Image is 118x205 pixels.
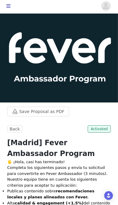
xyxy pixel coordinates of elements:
button: Back [7,125,22,133]
div: Open Intercom Messenger [104,191,113,200]
p: 🖐️ ¡Hola, casi has terminado! [7,159,111,165]
div: avatar [103,1,109,11]
button: Save Proposal as PDF [7,107,69,116]
li: Publicas contenido sobre [7,188,111,200]
h1: [Madrid] Fever Ambassador Program [7,137,111,159]
span: Activated [88,125,111,133]
p: Completa los siguientes pasos y envía tu solicitud para convertirte en Fever Ambassador (3 minuto... [7,165,111,188]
